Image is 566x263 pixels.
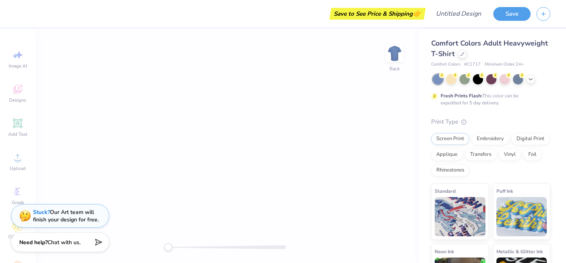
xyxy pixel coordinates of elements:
[485,61,524,68] span: Minimum Order: 24 +
[465,149,496,161] div: Transfers
[331,8,424,20] div: Save to See Price & Shipping
[435,187,456,195] span: Standard
[435,197,485,236] img: Standard
[48,239,81,246] span: Chat with us.
[496,187,513,195] span: Puff Ink
[431,61,460,68] span: Comfort Colors
[441,92,537,106] div: This color can be expedited for 5 day delivery.
[164,243,172,251] div: Accessibility label
[472,133,509,145] div: Embroidery
[387,46,402,61] img: Back
[430,6,487,22] input: Untitled Design
[431,117,550,126] div: Print Type
[499,149,521,161] div: Vinyl
[390,65,400,72] div: Back
[431,149,463,161] div: Applique
[19,239,48,246] strong: Need help?
[431,133,469,145] div: Screen Print
[441,93,482,99] strong: Fresh Prints Flash:
[33,208,99,223] div: Our Art team will finish your design for free.
[523,149,542,161] div: Foil
[435,247,454,256] span: Neon Ink
[496,197,547,236] img: Puff Ink
[33,208,50,216] strong: Stuck?
[496,247,543,256] span: Metallic & Glitter Ink
[464,61,481,68] span: # C1717
[413,9,421,18] span: 👉
[431,38,548,58] span: Comfort Colors Adult Heavyweight T-Shirt
[493,7,531,21] button: Save
[431,164,469,176] div: Rhinestones
[511,133,549,145] div: Digital Print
